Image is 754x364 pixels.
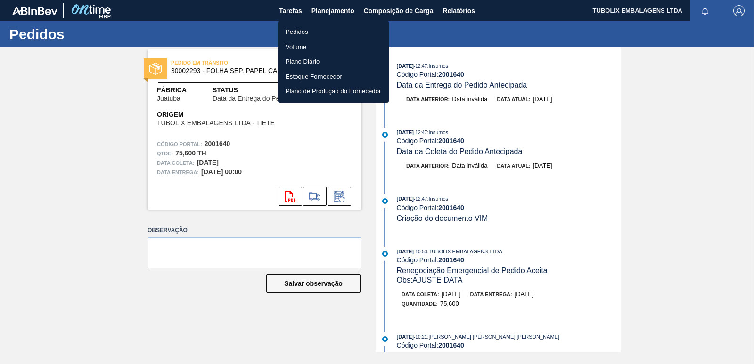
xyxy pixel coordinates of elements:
[278,69,389,84] a: Estoque Fornecedor
[278,54,389,69] a: Plano Diário
[278,84,389,99] a: Plano de Produção do Fornecedor
[278,24,389,40] a: Pedidos
[278,40,389,55] a: Volume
